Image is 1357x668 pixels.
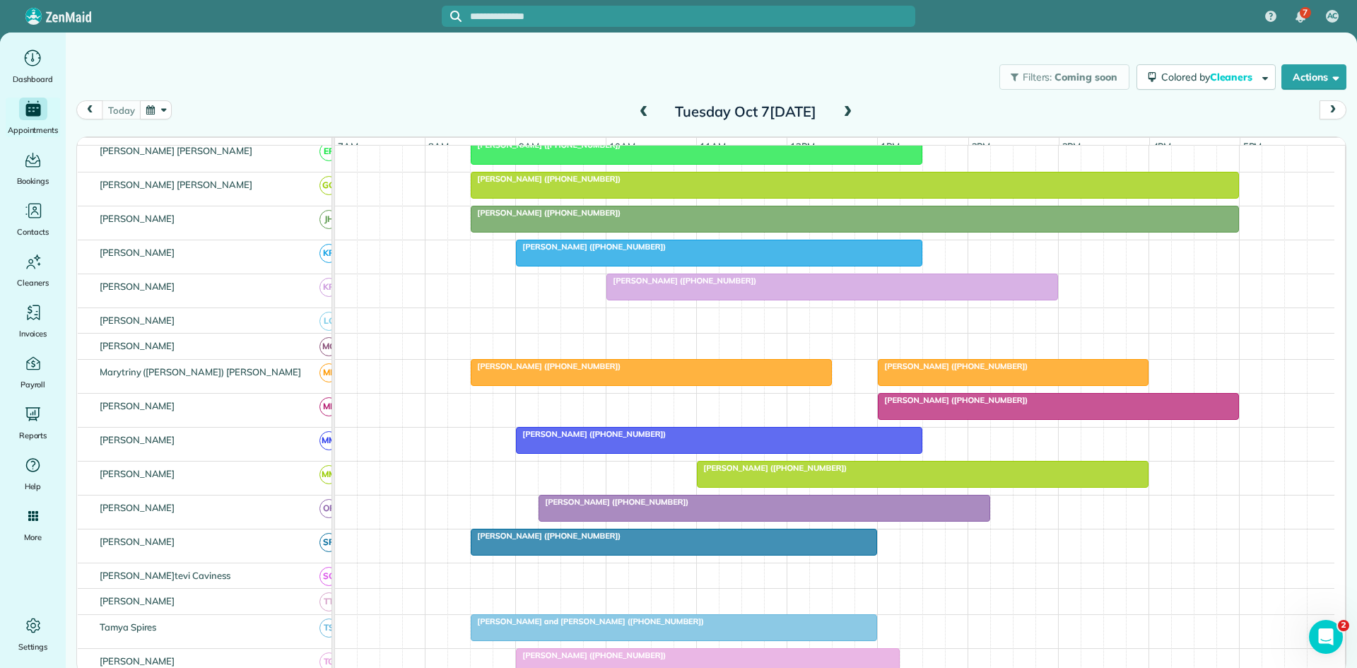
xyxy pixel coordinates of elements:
span: [PERSON_NAME] [97,536,178,547]
span: [PERSON_NAME] ([PHONE_NUMBER]) [470,208,621,218]
span: Help [25,479,42,493]
span: [PERSON_NAME]tevi Caviness [97,570,233,581]
a: Bookings [6,148,60,188]
span: [PERSON_NAME] ([PHONE_NUMBER]) [470,531,621,541]
span: MM [319,431,339,450]
span: 7 [1303,7,1308,18]
a: Appointments [6,98,60,137]
a: Dashboard [6,47,60,86]
span: [PERSON_NAME] [97,400,178,411]
span: EP [319,142,339,161]
span: [PERSON_NAME] ([PHONE_NUMBER]) [470,174,621,184]
span: More [24,530,42,544]
span: [PERSON_NAME] [PERSON_NAME] [97,145,255,156]
span: [PERSON_NAME] ([PHONE_NUMBER]) [606,276,757,286]
span: [PERSON_NAME] [97,213,178,224]
span: [PERSON_NAME] ([PHONE_NUMBER]) [515,650,666,660]
span: [PERSON_NAME] [97,247,178,258]
span: 12pm [787,141,818,152]
span: [PERSON_NAME] ([PHONE_NUMBER]) [538,497,689,507]
span: AC [1327,11,1338,22]
span: 9am [516,141,542,152]
button: today [102,100,141,119]
span: Filters: [1023,71,1052,83]
button: Actions [1281,64,1346,90]
button: Focus search [442,11,462,22]
span: Bookings [17,174,49,188]
span: SC [319,567,339,586]
a: Cleaners [6,250,60,290]
span: [PERSON_NAME] ([PHONE_NUMBER]) [877,395,1028,405]
span: [PERSON_NAME] ([PHONE_NUMBER]) [696,463,847,473]
span: Marytriny ([PERSON_NAME]) [PERSON_NAME] [97,366,304,377]
a: Invoices [6,301,60,341]
button: Colored byCleaners [1136,64,1276,90]
span: [PERSON_NAME] [97,340,178,351]
button: next [1320,100,1346,119]
iframe: Intercom live chat [1309,620,1343,654]
span: [PERSON_NAME] ([PHONE_NUMBER]) [470,140,621,150]
span: OR [319,499,339,518]
span: [PERSON_NAME] ([PHONE_NUMBER]) [515,242,666,252]
span: LC [319,312,339,331]
h2: Tuesday Oct 7[DATE] [657,104,834,119]
span: [PERSON_NAME] [97,434,178,445]
span: [PERSON_NAME] ([PHONE_NUMBER]) [515,429,666,439]
span: [PERSON_NAME] [97,655,178,667]
span: Settings [18,640,48,654]
svg: Focus search [450,11,462,22]
span: KR [319,278,339,297]
span: JH [319,210,339,229]
span: Dashboard [13,72,53,86]
button: prev [76,100,103,119]
span: Invoices [19,327,47,341]
span: Payroll [20,377,46,392]
span: Cleaners [1210,71,1255,83]
span: 7am [335,141,361,152]
span: 2pm [969,141,994,152]
span: ME [319,363,339,382]
span: [PERSON_NAME] [PERSON_NAME] [97,179,255,190]
div: 7 unread notifications [1286,1,1315,33]
span: Reports [19,428,47,443]
span: 5pm [1240,141,1265,152]
span: [PERSON_NAME] ([PHONE_NUMBER]) [470,361,621,371]
span: [PERSON_NAME] [97,595,178,607]
span: 1pm [878,141,903,152]
span: Colored by [1161,71,1257,83]
span: [PERSON_NAME] and [PERSON_NAME] ([PHONE_NUMBER]) [470,616,705,626]
span: TS [319,619,339,638]
span: SR [319,533,339,552]
a: Settings [6,614,60,654]
span: 8am [425,141,452,152]
span: Coming soon [1055,71,1118,83]
span: 10am [606,141,638,152]
span: Tamya Spires [97,621,160,633]
span: 3pm [1059,141,1084,152]
a: Help [6,454,60,493]
span: 4pm [1150,141,1175,152]
a: Contacts [6,199,60,239]
span: Contacts [17,225,49,239]
span: [PERSON_NAME] [97,315,178,326]
span: MG [319,337,339,356]
span: GG [319,176,339,195]
span: MM [319,465,339,484]
span: TT [319,592,339,611]
span: [PERSON_NAME] ([PHONE_NUMBER]) [877,361,1028,371]
span: [PERSON_NAME] [97,281,178,292]
span: Appointments [8,123,59,137]
a: Payroll [6,352,60,392]
span: 2 [1338,620,1349,631]
span: [PERSON_NAME] [97,468,178,479]
span: [PERSON_NAME] [97,502,178,513]
a: Reports [6,403,60,443]
span: KR [319,244,339,263]
span: 11am [697,141,729,152]
span: ML [319,397,339,416]
span: Cleaners [17,276,49,290]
